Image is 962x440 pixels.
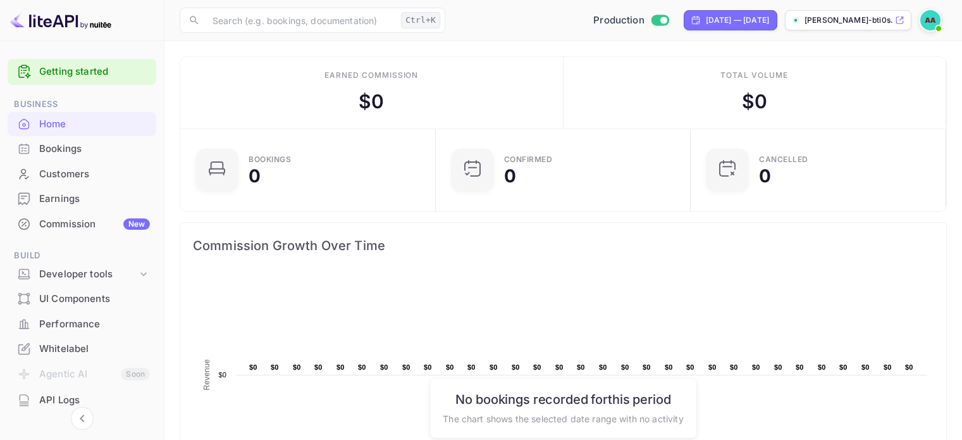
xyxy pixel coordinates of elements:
[8,162,156,187] div: Customers
[577,363,585,371] text: $0
[39,65,150,79] a: Getting started
[39,317,150,332] div: Performance
[324,70,418,81] div: Earned commission
[39,217,150,232] div: Commission
[446,363,454,371] text: $0
[8,112,156,137] div: Home
[686,363,694,371] text: $0
[599,363,607,371] text: $0
[8,312,156,337] div: Performance
[759,167,771,185] div: 0
[8,337,156,361] div: Whitelabel
[8,112,156,135] a: Home
[249,363,257,371] text: $0
[8,388,156,412] a: API Logs
[8,212,156,236] a: CommissionNew
[706,15,769,26] div: [DATE] — [DATE]
[402,363,410,371] text: $0
[920,10,940,30] img: Apurva Amin
[8,187,156,211] div: Earnings
[202,359,211,390] text: Revenue
[884,363,892,371] text: $0
[10,10,111,30] img: LiteAPI logo
[8,337,156,360] a: Whitelabel
[533,363,541,371] text: $0
[742,87,767,116] div: $ 0
[71,407,94,430] button: Collapse navigation
[8,312,156,336] a: Performance
[555,363,564,371] text: $0
[467,363,476,371] text: $0
[621,363,629,371] text: $0
[8,162,156,185] a: Customers
[805,15,892,26] p: [PERSON_NAME]-bti0s.nuit...
[39,393,150,408] div: API Logs
[720,70,788,81] div: Total volume
[8,263,156,286] div: Developer tools
[359,87,384,116] div: $ 0
[861,363,870,371] text: $0
[193,236,934,256] span: Commission Growth Over Time
[218,371,226,379] text: $0
[39,142,150,156] div: Bookings
[504,156,553,163] div: Confirmed
[205,8,396,33] input: Search (e.g. bookings, documentation)
[588,13,674,28] div: Switch to Sandbox mode
[752,363,760,371] text: $0
[730,363,738,371] text: $0
[818,363,826,371] text: $0
[424,363,432,371] text: $0
[8,187,156,210] a: Earnings
[796,363,804,371] text: $0
[759,156,808,163] div: CANCELLED
[39,192,150,206] div: Earnings
[271,363,279,371] text: $0
[665,363,673,371] text: $0
[123,218,150,230] div: New
[708,363,717,371] text: $0
[380,363,388,371] text: $0
[8,137,156,161] div: Bookings
[249,167,261,185] div: 0
[8,137,156,160] a: Bookings
[249,156,291,163] div: Bookings
[8,212,156,237] div: CommissionNew
[401,12,440,28] div: Ctrl+K
[39,267,137,282] div: Developer tools
[39,342,150,356] div: Whitelabel
[443,391,683,406] h6: No bookings recorded for this period
[774,363,782,371] text: $0
[443,412,683,425] p: The chart shows the selected date range with no activity
[336,363,345,371] text: $0
[490,363,498,371] text: $0
[839,363,848,371] text: $0
[358,363,366,371] text: $0
[504,167,516,185] div: 0
[905,363,913,371] text: $0
[8,249,156,263] span: Build
[8,287,156,310] a: UI Components
[8,287,156,311] div: UI Components
[39,167,150,182] div: Customers
[314,363,323,371] text: $0
[39,292,150,306] div: UI Components
[8,97,156,111] span: Business
[643,363,651,371] text: $0
[512,363,520,371] text: $0
[293,363,301,371] text: $0
[8,59,156,85] div: Getting started
[39,117,150,132] div: Home
[8,388,156,413] div: API Logs
[593,13,644,28] span: Production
